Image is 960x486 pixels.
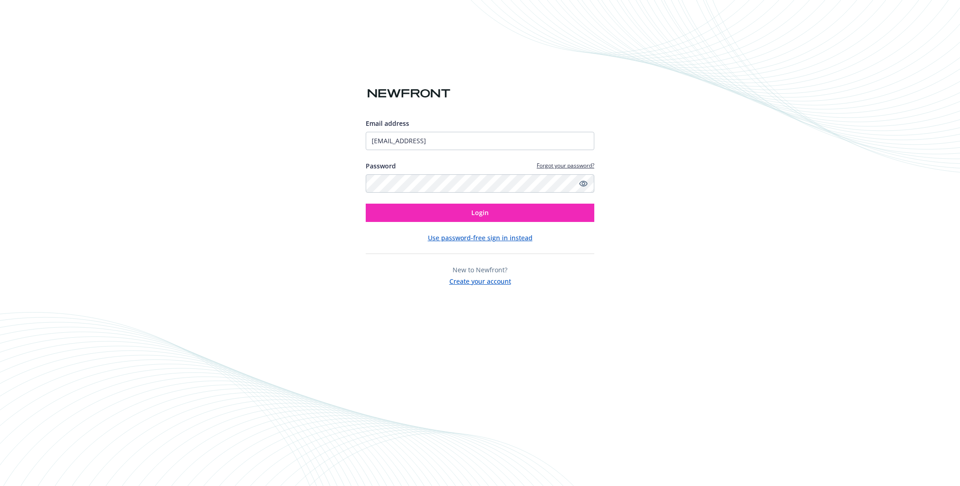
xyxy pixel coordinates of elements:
input: Enter your email [366,132,594,150]
span: New to Newfront? [453,265,507,274]
span: Login [471,208,489,217]
a: Show password [578,178,589,189]
button: Use password-free sign in instead [428,233,533,243]
img: Newfront logo [366,86,452,102]
input: Enter your password [366,174,594,193]
a: Forgot your password? [537,162,594,169]
button: Login [366,204,594,222]
label: Password [366,161,396,171]
span: Email address [366,119,409,128]
button: Create your account [449,275,511,286]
